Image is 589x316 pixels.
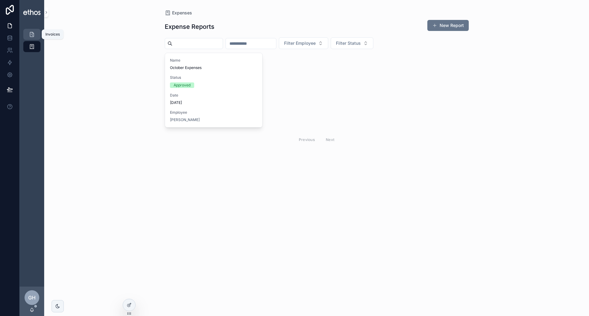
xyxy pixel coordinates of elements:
[170,65,258,70] span: October Expenses
[165,53,263,128] a: NameOctober ExpensesStatusApprovedDate[DATE]Employee[PERSON_NAME]
[170,58,258,63] span: Name
[331,37,373,49] button: Select Button
[170,100,258,105] span: [DATE]
[170,93,258,98] span: Date
[165,10,192,16] a: Expenses
[172,10,192,16] span: Expenses
[165,22,214,31] h1: Expense Reports
[170,110,258,115] span: Employee
[336,40,361,46] span: Filter Status
[170,117,200,122] a: [PERSON_NAME]
[279,37,328,49] button: Select Button
[45,32,60,37] div: Invoices
[20,25,44,287] div: scrollable content
[427,20,469,31] button: New Report
[23,10,40,15] img: App logo
[28,294,36,301] span: GH
[170,75,258,80] span: Status
[174,82,191,88] div: Approved
[284,40,316,46] span: Filter Employee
